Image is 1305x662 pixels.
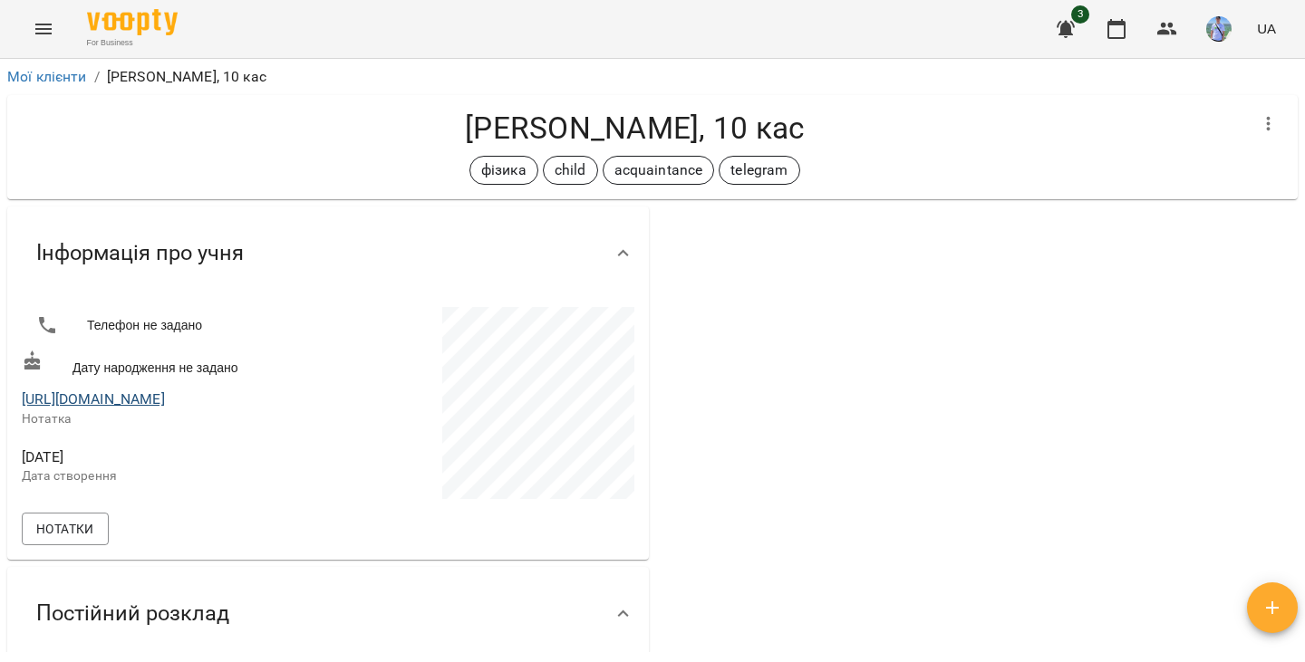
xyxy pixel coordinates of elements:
[22,467,324,485] p: Дата створення
[614,159,703,181] p: acquaintance
[543,156,598,185] div: child
[1206,16,1232,42] img: 6479dc16e25075498b0cc81aee822431.png
[22,410,324,428] p: Нотатка
[36,518,94,540] span: Нотатки
[730,159,788,181] p: telegram
[719,156,799,185] div: telegram
[22,307,324,343] li: Телефон не задано
[7,66,1298,88] nav: breadcrumb
[469,156,538,185] div: фізика
[603,156,715,185] div: acquaintance
[36,600,229,628] span: Постійний розклад
[87,37,178,49] span: For Business
[555,159,586,181] p: child
[1071,5,1089,24] span: 3
[22,390,165,408] a: [URL][DOMAIN_NAME]
[22,513,109,545] button: Нотатки
[1257,19,1276,38] span: UA
[1250,12,1283,45] button: UA
[481,159,527,181] p: фізика
[22,110,1247,147] h4: [PERSON_NAME], 10 кас
[107,66,266,88] p: [PERSON_NAME], 10 кас
[7,206,649,300] div: Інформація про учня
[7,68,87,85] a: Мої клієнти
[94,66,100,88] li: /
[36,239,244,267] span: Інформація про учня
[87,9,178,35] img: Voopty Logo
[22,446,324,468] span: [DATE]
[7,567,649,660] div: Постійний розклад
[22,7,65,51] button: Menu
[18,347,328,380] div: Дату народження не задано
